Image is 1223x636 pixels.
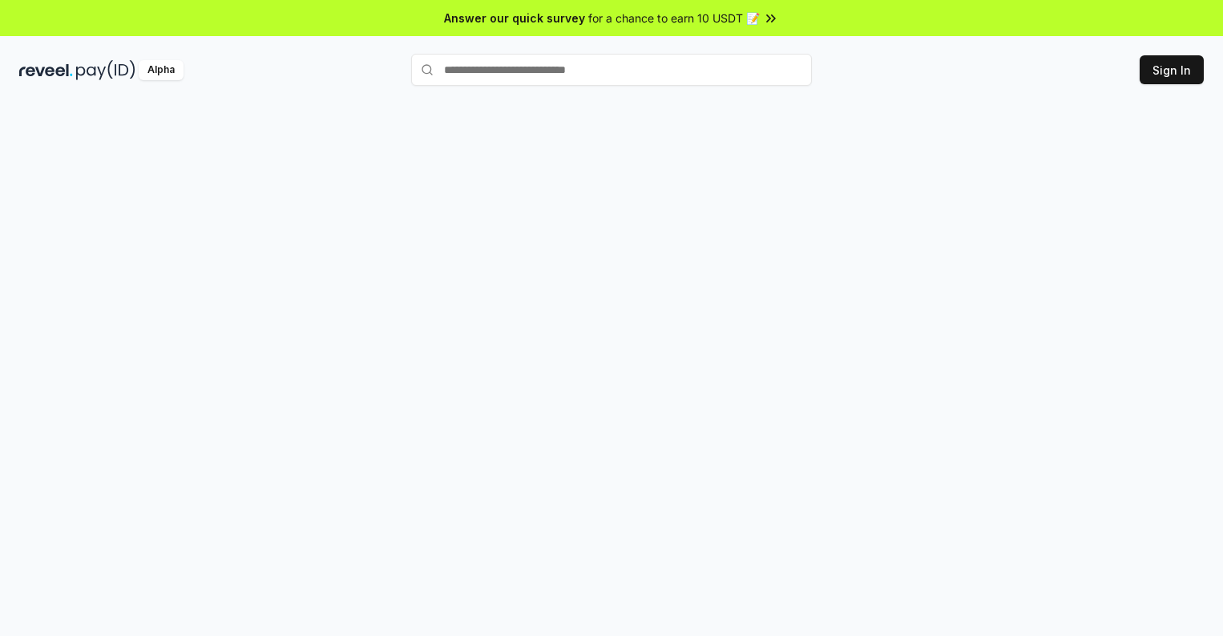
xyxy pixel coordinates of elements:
[139,60,184,80] div: Alpha
[1140,55,1204,84] button: Sign In
[76,60,135,80] img: pay_id
[588,10,760,26] span: for a chance to earn 10 USDT 📝
[19,60,73,80] img: reveel_dark
[444,10,585,26] span: Answer our quick survey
